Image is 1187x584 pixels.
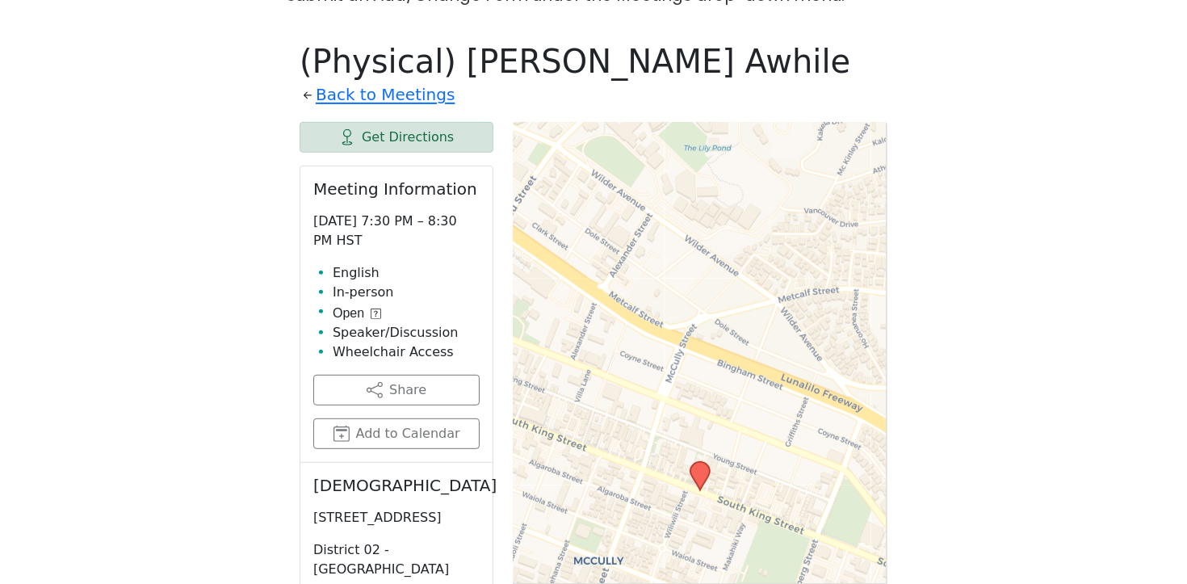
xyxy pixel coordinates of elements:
[313,508,480,527] p: [STREET_ADDRESS]
[333,323,480,342] li: Speaker/Discussion
[313,476,480,495] h2: [DEMOGRAPHIC_DATA]
[333,304,381,323] button: Open
[333,342,480,362] li: Wheelchair Access
[313,179,480,199] h2: Meeting Information
[316,81,455,109] a: Back to Meetings
[313,540,480,579] p: District 02 - [GEOGRAPHIC_DATA]
[333,263,480,283] li: English
[333,283,480,302] li: In-person
[313,418,480,449] button: Add to Calendar
[300,42,887,81] h1: (Physical) [PERSON_NAME] Awhile
[313,375,480,405] button: Share
[300,122,493,153] a: Get Directions
[333,304,364,323] span: Open
[313,212,480,250] p: [DATE] 7:30 PM – 8:30 PM HST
